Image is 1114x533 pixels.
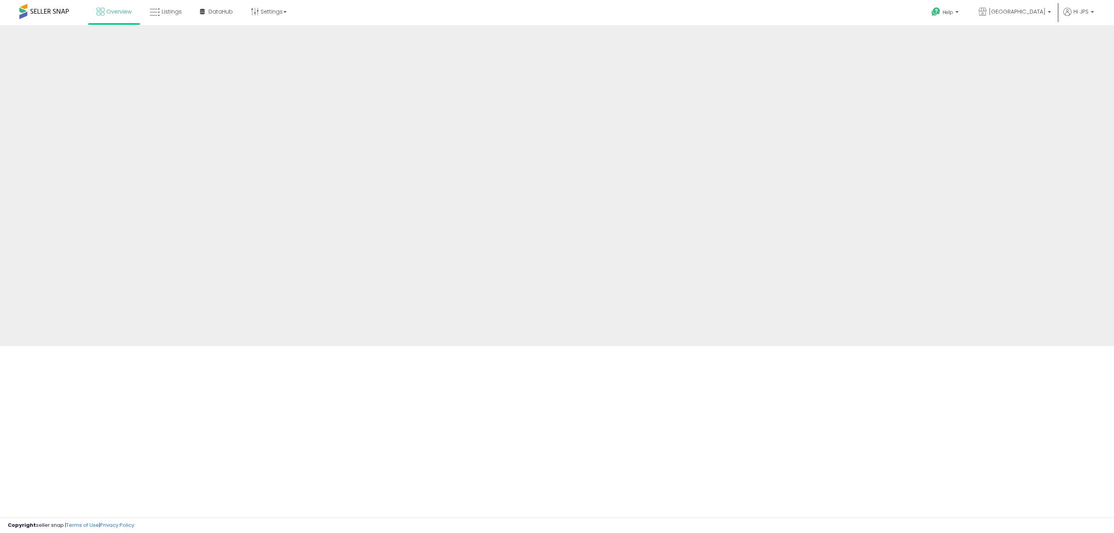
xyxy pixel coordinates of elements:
[208,8,233,15] span: DataHub
[989,8,1046,15] span: [GEOGRAPHIC_DATA]
[931,7,941,17] i: Get Help
[925,1,966,25] a: Help
[106,8,132,15] span: Overview
[1073,8,1088,15] span: Hi JPS
[1063,8,1094,25] a: Hi JPS
[943,9,953,15] span: Help
[162,8,182,15] span: Listings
